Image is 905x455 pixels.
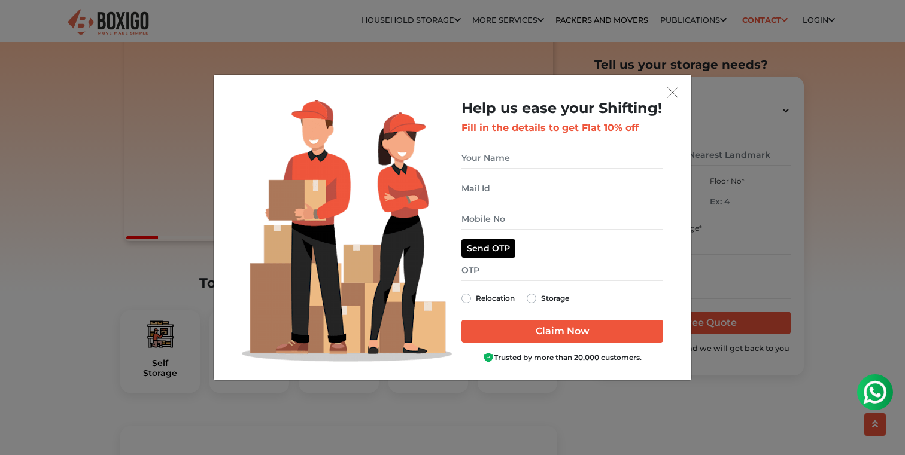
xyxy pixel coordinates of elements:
div: Trusted by more than 20,000 customers. [461,352,663,364]
img: Boxigo Customer Shield [483,352,494,363]
label: Relocation [476,291,515,306]
h2: Help us ease your Shifting! [461,100,663,117]
h3: Fill in the details to get Flat 10% off [461,122,663,133]
input: Your Name [461,148,663,169]
input: Mail Id [461,178,663,199]
input: Mobile No [461,209,663,230]
img: whatsapp-icon.svg [12,12,36,36]
img: Lead Welcome Image [242,100,452,362]
input: OTP [461,260,663,281]
label: Storage [541,291,569,306]
input: Claim Now [461,320,663,343]
button: Send OTP [461,239,515,258]
img: exit [667,87,678,98]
